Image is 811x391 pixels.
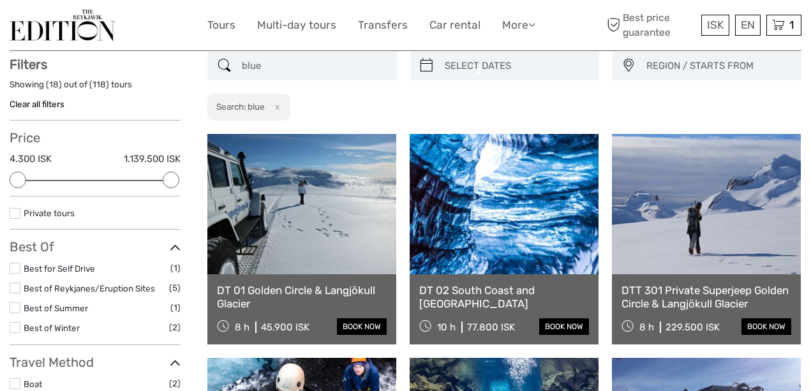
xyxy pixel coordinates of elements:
[169,320,181,335] span: (2)
[257,16,336,34] a: Multi-day tours
[639,321,654,333] span: 8 h
[604,11,698,39] span: Best price guarantee
[10,152,52,166] label: 4.300 ISK
[24,303,88,313] a: Best of Summer
[735,15,761,36] div: EN
[170,300,181,315] span: (1)
[24,379,42,389] a: Boat
[10,239,181,255] h3: Best Of
[216,101,265,112] h2: Search: blue
[429,16,480,34] a: Car rental
[217,284,387,310] a: DT 01 Golden Circle & Langjökull Glacier
[24,323,80,333] a: Best of Winter
[539,318,589,335] a: book now
[18,22,144,33] p: We're away right now. Please check back later!
[10,10,115,41] img: The Reykjavík Edition
[10,99,64,109] a: Clear all filters
[49,78,59,91] label: 18
[170,261,181,276] span: (1)
[237,55,390,77] input: SEARCH
[169,281,181,295] span: (5)
[10,78,181,98] div: Showing ( ) out of ( ) tours
[235,321,249,333] span: 8 h
[10,57,47,72] strong: Filters
[437,321,456,333] span: 10 h
[502,16,535,34] a: More
[124,152,181,166] label: 1.139.500 ISK
[147,20,162,35] button: Open LiveChat chat widget
[207,16,235,34] a: Tours
[741,318,791,335] a: book now
[467,321,515,333] div: 77.800 ISK
[10,355,181,370] h3: Travel Method
[787,18,796,31] span: 1
[707,18,724,31] span: ISK
[24,283,155,293] a: Best of Reykjanes/Eruption Sites
[419,284,589,310] a: DT 02 South Coast and [GEOGRAPHIC_DATA]
[621,284,791,310] a: DTT 301 Private Superjeep Golden Circle & Langjökull Glacier
[358,16,408,34] a: Transfers
[440,55,593,77] input: SELECT DATES
[24,263,95,274] a: Best for Self Drive
[93,78,106,91] label: 118
[24,208,75,218] a: Private tours
[169,376,181,391] span: (2)
[261,321,309,333] div: 45.900 ISK
[641,55,795,77] button: REGION / STARTS FROM
[337,318,387,335] a: book now
[666,321,720,333] div: 229.500 ISK
[10,130,181,145] h3: Price
[267,100,284,114] button: x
